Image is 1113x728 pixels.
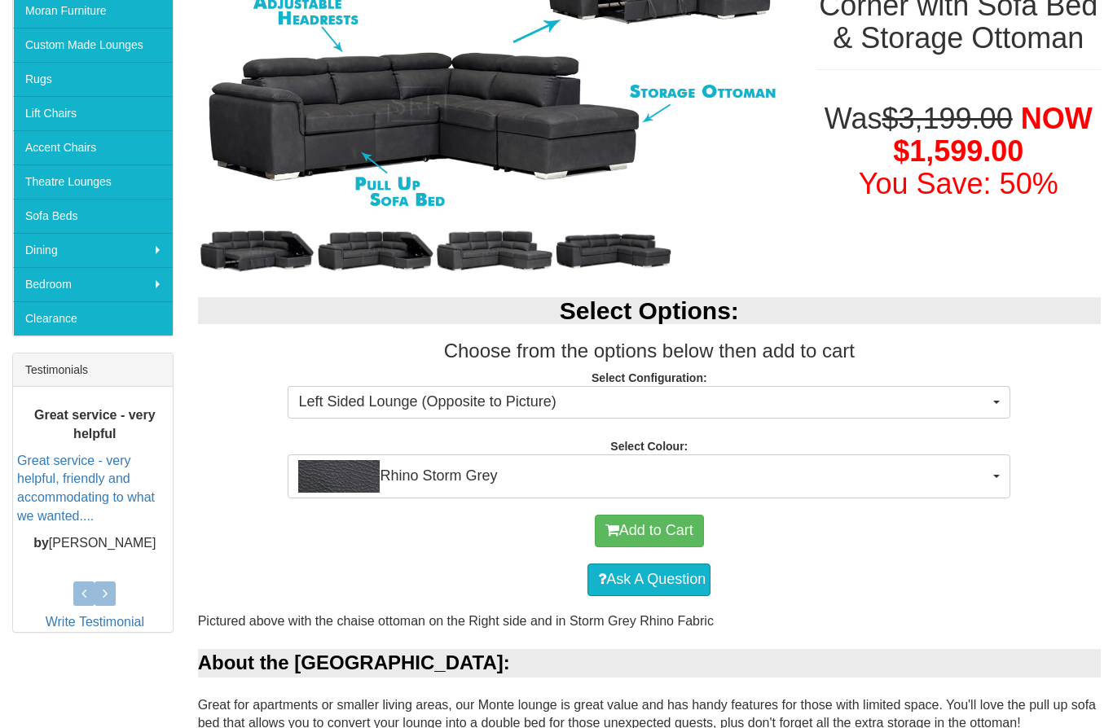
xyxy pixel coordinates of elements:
img: Rhino Storm Grey [298,460,380,493]
font: You Save: 50% [859,167,1058,200]
span: NOW $1,599.00 [893,102,1092,168]
a: Write Testimonial [46,615,144,629]
b: Select Options: [560,297,739,324]
button: Add to Cart [595,515,704,547]
div: Testimonials [13,353,173,387]
p: [PERSON_NAME] [17,534,173,553]
span: Left Sided Lounge (Opposite to Picture) [298,392,989,413]
b: by [33,536,49,550]
span: Rhino Storm Grey [298,460,989,493]
a: Clearance [13,301,173,335]
a: Accent Chairs [13,130,173,164]
a: Rugs [13,62,173,96]
button: Left Sided Lounge (Opposite to Picture) [288,386,1010,419]
del: $3,199.00 [882,102,1013,135]
b: Great service - very helpful [34,408,156,441]
a: Custom Made Lounges [13,28,173,62]
button: Rhino Storm GreyRhino Storm Grey [288,454,1010,498]
a: Ask A Question [587,564,710,596]
strong: Select Configuration: [592,371,707,384]
a: Great service - very helpful, friendly and accommodating to what we wanted.... [17,454,155,524]
strong: Select Colour: [610,440,688,453]
a: Sofa Beds [13,199,173,233]
a: Theatre Lounges [13,164,173,199]
a: Bedroom [13,267,173,301]
h3: Choose from the options below then add to cart [198,340,1101,362]
a: Lift Chairs [13,96,173,130]
div: About the [GEOGRAPHIC_DATA]: [198,649,1101,677]
a: Dining [13,233,173,267]
h1: Was [816,103,1101,200]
